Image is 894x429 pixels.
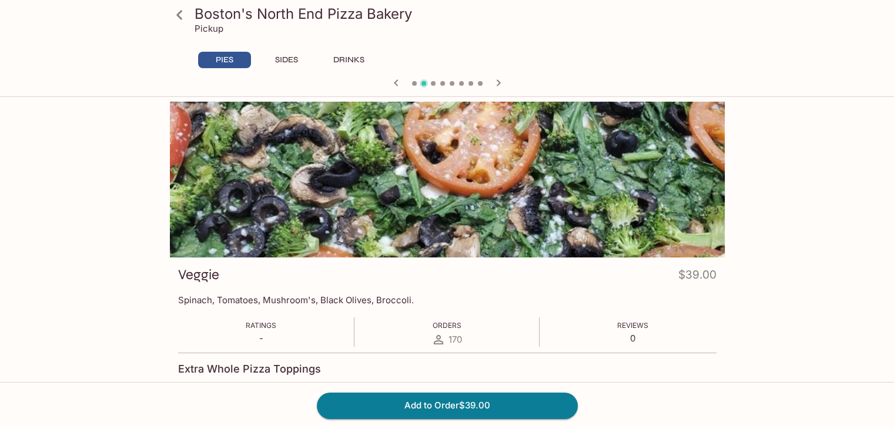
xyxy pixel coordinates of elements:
[195,23,223,34] p: Pickup
[432,321,461,330] span: Orders
[323,52,376,68] button: DRINKS
[178,363,321,376] h4: Extra Whole Pizza Toppings
[317,393,578,418] button: Add to Order$39.00
[617,321,648,330] span: Reviews
[678,266,716,289] h4: $39.00
[195,5,720,23] h3: Boston's North End Pizza Bakery
[246,321,276,330] span: Ratings
[178,266,219,284] h3: Veggie
[617,333,648,344] p: 0
[246,333,276,344] p: -
[448,334,461,345] span: 170
[198,52,251,68] button: PIES
[260,52,313,68] button: SIDES
[170,102,725,257] div: Veggie
[178,294,716,306] p: Spinach, Tomatoes, Mushroom's, Black Olives, Broccoli.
